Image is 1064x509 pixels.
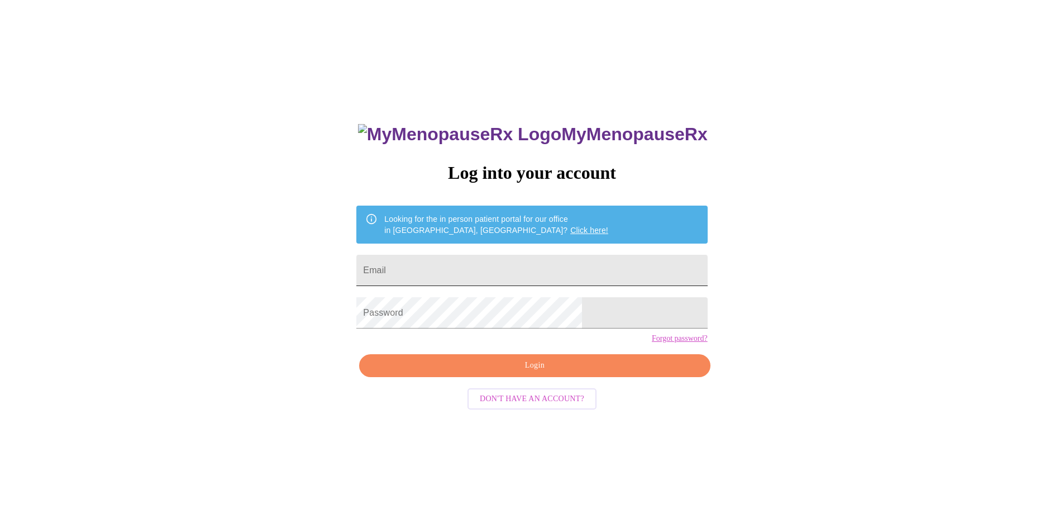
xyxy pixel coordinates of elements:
div: Looking for the in person patient portal for our office in [GEOGRAPHIC_DATA], [GEOGRAPHIC_DATA]? [384,209,608,240]
button: Don't have an account? [467,388,597,410]
img: MyMenopauseRx Logo [358,124,561,145]
a: Don't have an account? [465,393,599,403]
span: Login [372,359,697,373]
button: Login [359,354,710,377]
h3: MyMenopauseRx [358,124,708,145]
span: Don't have an account? [480,392,584,406]
h3: Log into your account [356,163,707,183]
a: Click here! [570,226,608,235]
a: Forgot password? [652,334,708,343]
